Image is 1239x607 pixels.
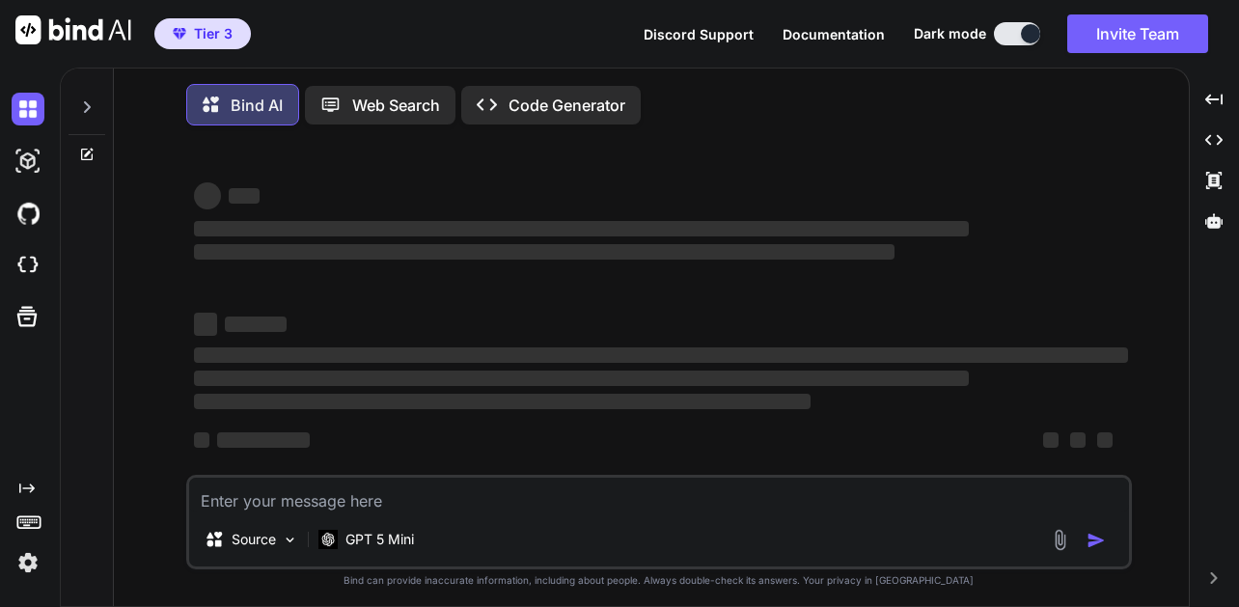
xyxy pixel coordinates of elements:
span: ‌ [1043,432,1059,448]
p: Bind can provide inaccurate information, including about people. Always double-check its answers.... [186,573,1132,588]
span: ‌ [229,188,260,204]
button: Documentation [783,24,885,44]
span: ‌ [194,347,1128,363]
span: ‌ [194,182,221,209]
button: Invite Team [1067,14,1208,53]
span: Tier 3 [194,24,233,43]
img: githubDark [12,197,44,230]
img: icon [1087,531,1106,550]
span: ‌ [217,432,310,448]
p: Bind AI [231,94,283,117]
span: Discord Support [644,26,754,42]
img: Pick Models [282,532,298,548]
p: GPT 5 Mini [345,530,414,549]
p: Web Search [352,94,440,117]
span: ‌ [194,432,209,448]
span: ‌ [194,394,811,409]
p: Source [232,530,276,549]
img: darkAi-studio [12,145,44,178]
p: Code Generator [509,94,625,117]
span: ‌ [1070,432,1086,448]
span: ‌ [194,221,969,236]
img: GPT 5 Mini [318,530,338,548]
img: settings [12,546,44,579]
span: Documentation [783,26,885,42]
img: darkChat [12,93,44,125]
span: ‌ [1097,432,1113,448]
img: attachment [1049,529,1071,551]
img: Bind AI [15,15,131,44]
button: Discord Support [644,24,754,44]
span: ‌ [194,244,895,260]
span: ‌ [225,317,287,332]
span: Dark mode [914,24,986,43]
span: ‌ [194,313,217,336]
button: premiumTier 3 [154,18,251,49]
img: premium [173,28,186,40]
span: ‌ [194,371,969,386]
img: cloudideIcon [12,249,44,282]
